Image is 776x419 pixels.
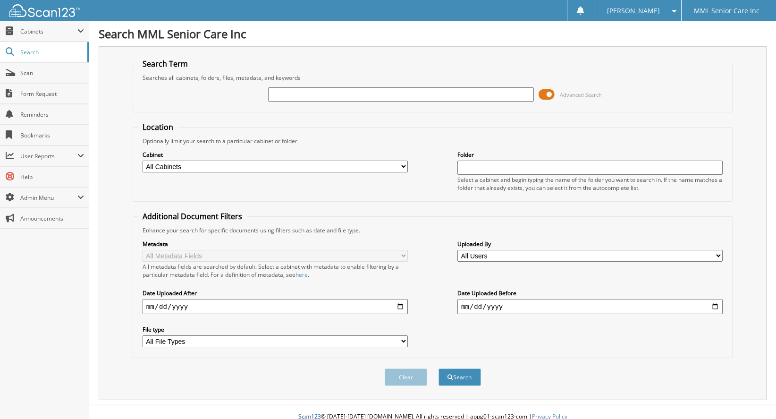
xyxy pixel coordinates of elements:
[560,91,602,98] span: Advanced Search
[20,173,84,181] span: Help
[20,194,77,202] span: Admin Menu
[607,8,660,14] span: [PERSON_NAME]
[20,90,84,98] span: Form Request
[295,271,308,279] a: here
[143,263,408,279] div: All metadata fields are searched by default. Select a cabinet with metadata to enable filtering b...
[20,131,84,139] span: Bookmarks
[143,299,408,314] input: start
[138,137,728,145] div: Optionally limit your search to a particular cabinet or folder
[143,325,408,333] label: File type
[20,111,84,119] span: Reminders
[385,368,427,386] button: Clear
[143,151,408,159] label: Cabinet
[439,368,481,386] button: Search
[138,74,728,82] div: Searches all cabinets, folders, files, metadata, and keywords
[138,59,193,69] legend: Search Term
[457,299,723,314] input: end
[138,122,178,132] legend: Location
[143,240,408,248] label: Metadata
[138,226,728,234] div: Enhance your search for specific documents using filters such as date and file type.
[20,152,77,160] span: User Reports
[20,214,84,222] span: Announcements
[457,240,723,248] label: Uploaded By
[9,4,80,17] img: scan123-logo-white.svg
[99,26,767,42] h1: Search MML Senior Care Inc
[457,151,723,159] label: Folder
[138,211,247,222] legend: Additional Document Filters
[20,27,77,35] span: Cabinets
[457,289,723,297] label: Date Uploaded Before
[457,176,723,192] div: Select a cabinet and begin typing the name of the folder you want to search in. If the name match...
[20,48,83,56] span: Search
[694,8,759,14] span: MML Senior Care Inc
[143,289,408,297] label: Date Uploaded After
[20,69,84,77] span: Scan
